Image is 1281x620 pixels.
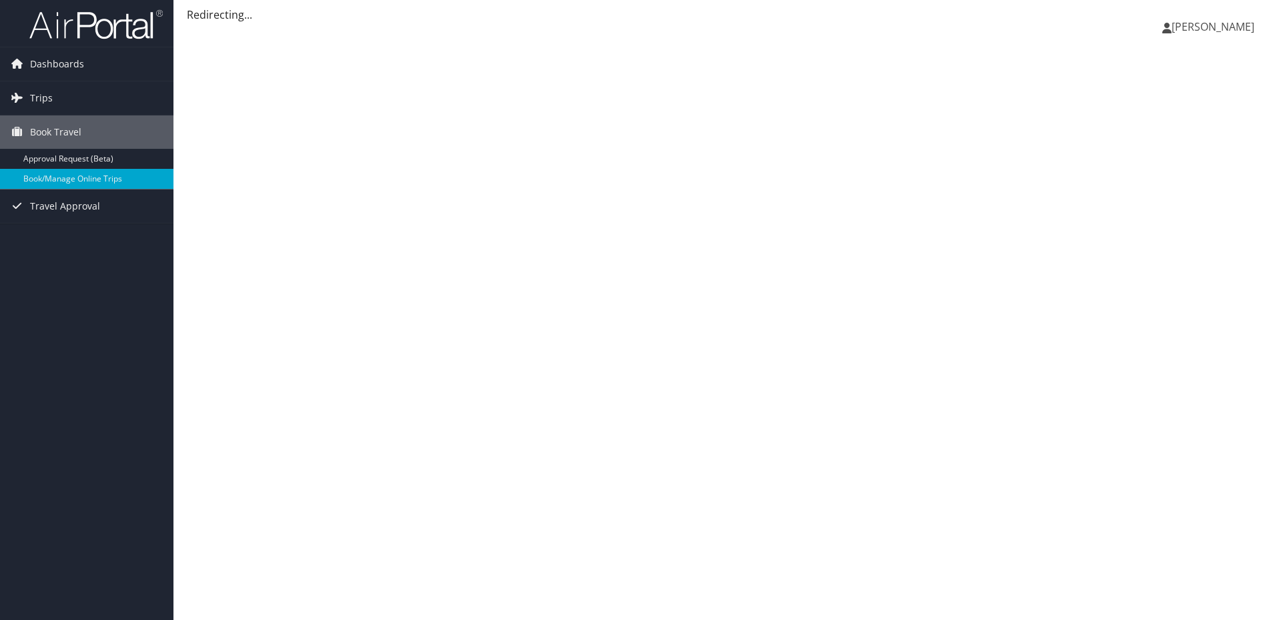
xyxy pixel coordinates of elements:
[30,115,81,149] span: Book Travel
[1162,7,1268,47] a: [PERSON_NAME]
[30,47,84,81] span: Dashboards
[30,81,53,115] span: Trips
[1172,19,1254,34] span: [PERSON_NAME]
[30,190,100,223] span: Travel Approval
[29,9,163,40] img: airportal-logo.png
[187,7,1268,23] div: Redirecting...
